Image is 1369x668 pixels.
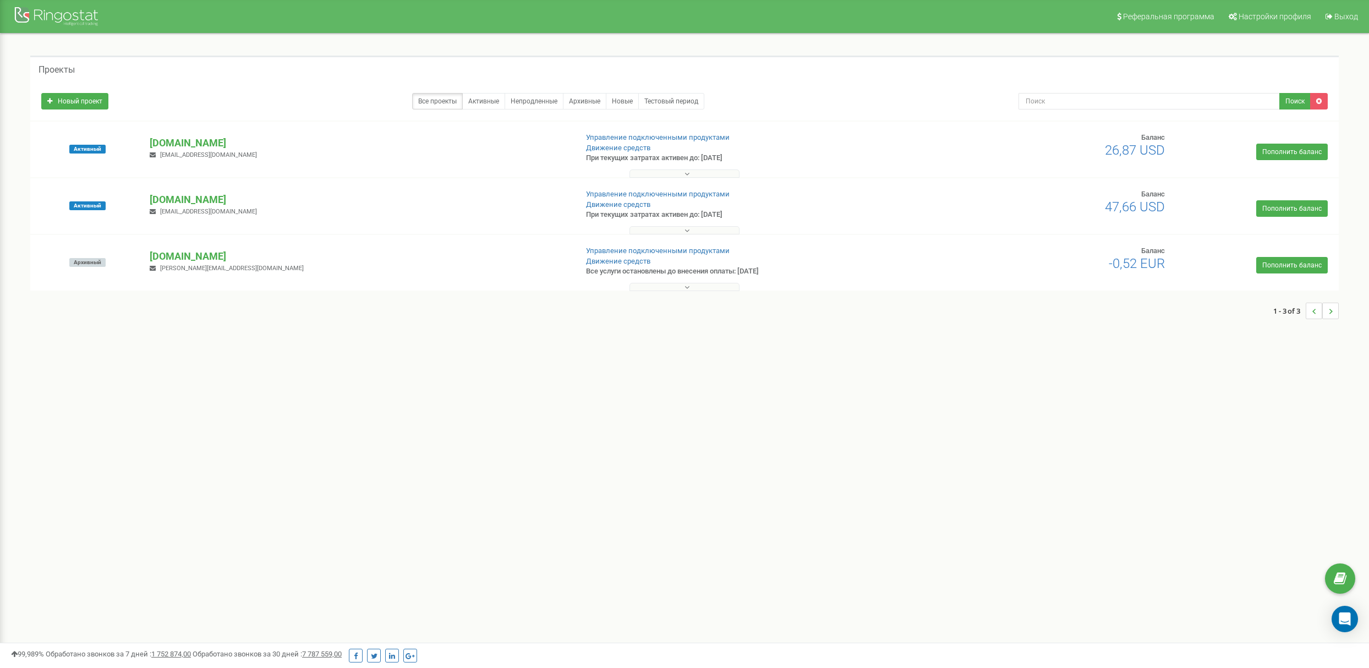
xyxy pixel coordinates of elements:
p: Все услуги остановлены до внесения оплаты: [DATE] [586,266,895,277]
u: 1 752 874,00 [151,650,191,658]
p: [DOMAIN_NAME] [150,136,567,150]
span: Настройки профиля [1239,12,1311,21]
a: Пополнить баланс [1256,257,1328,273]
span: Баланс [1141,133,1165,141]
a: Пополнить баланс [1256,200,1328,217]
p: При текущих затратах активен до: [DATE] [586,210,895,220]
span: 99,989% [11,650,44,658]
a: Тестовый период [638,93,704,109]
span: Выход [1334,12,1358,21]
a: Управление подключенными продуктами [586,247,730,255]
p: [DOMAIN_NAME] [150,193,567,207]
a: Новый проект [41,93,108,109]
p: [DOMAIN_NAME] [150,249,567,264]
h5: Проекты [39,65,75,75]
span: Обработано звонков за 7 дней : [46,650,191,658]
nav: ... [1273,292,1339,330]
a: Пополнить баланс [1256,144,1328,160]
span: Обработано звонков за 30 дней : [193,650,342,658]
span: Активный [69,145,106,154]
a: Движение средств [586,257,650,265]
span: 1 - 3 of 3 [1273,303,1306,319]
span: -0,52 EUR [1109,256,1165,271]
a: Архивные [563,93,606,109]
a: Новые [606,93,639,109]
button: Поиск [1279,93,1311,109]
div: Open Intercom Messenger [1332,606,1358,632]
span: 47,66 USD [1105,199,1165,215]
u: 7 787 559,00 [302,650,342,658]
span: Активный [69,201,106,210]
span: Реферальная программа [1123,12,1214,21]
a: Управление подключенными продуктами [586,190,730,198]
a: Все проекты [412,93,463,109]
span: Баланс [1141,247,1165,255]
span: [PERSON_NAME][EMAIL_ADDRESS][DOMAIN_NAME] [160,265,304,272]
a: Управление подключенными продуктами [586,133,730,141]
span: [EMAIL_ADDRESS][DOMAIN_NAME] [160,151,257,158]
p: При текущих затратах активен до: [DATE] [586,153,895,163]
a: Движение средств [586,200,650,209]
span: [EMAIL_ADDRESS][DOMAIN_NAME] [160,208,257,215]
a: Активные [462,93,505,109]
span: Архивный [69,258,106,267]
a: Непродленные [505,93,563,109]
input: Поиск [1018,93,1280,109]
span: 26,87 USD [1105,143,1165,158]
a: Движение средств [586,144,650,152]
span: Баланс [1141,190,1165,198]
